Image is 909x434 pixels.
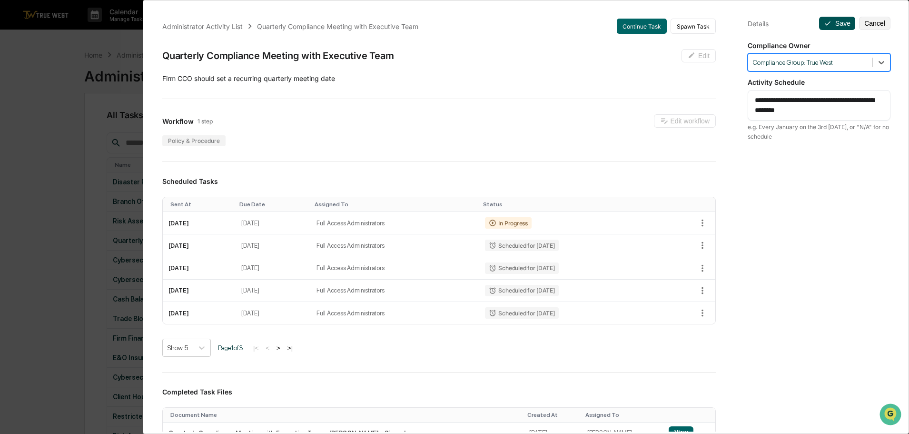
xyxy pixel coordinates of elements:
[274,344,283,352] button: >
[170,412,520,418] div: Toggle SortBy
[748,78,890,86] p: Activity Schedule
[10,73,27,90] img: 1746055101610-c473b297-6a78-478c-a979-82029cc54cd1
[67,236,115,243] a: Powered byPylon
[43,82,131,90] div: We're available if you need us!
[257,22,418,30] div: Quarterly Compliance Meeting with Executive Team
[162,50,394,61] div: Quarterly Compliance Meeting with Executive Team
[65,191,122,208] a: 🗄️Attestations
[30,130,77,137] span: [PERSON_NAME]
[218,344,243,352] span: Page 1 of 3
[311,302,479,324] td: Full Access Administrators
[84,130,104,137] span: [DATE]
[285,344,296,352] button: >|
[69,196,77,203] div: 🗄️
[170,201,232,208] div: Toggle SortBy
[43,73,156,82] div: Start new chat
[10,20,173,35] p: How can we help?
[485,307,558,319] div: Scheduled for [DATE]
[859,17,890,30] button: Cancel
[263,344,272,352] button: <
[162,22,243,30] div: Administrator Activity List
[79,195,118,204] span: Attestations
[585,412,659,418] div: Toggle SortBy
[163,302,236,324] td: [DATE]
[19,195,61,204] span: Preclearance
[250,344,261,352] button: |<
[671,19,716,34] button: Spawn Task
[162,74,716,83] p: Firm CCO should set a recurring quarterly meeting date
[311,234,479,257] td: Full Access Administrators
[748,122,890,141] div: e.g. Every January on the 3rd [DATE], or "N/A" for no schedule
[162,177,716,185] h3: Scheduled Tasks
[10,196,17,203] div: 🖐️
[617,19,667,34] button: Continue Task
[485,262,558,274] div: Scheduled for [DATE]
[485,285,558,296] div: Scheduled for [DATE]
[162,135,226,146] div: Policy & Procedure
[162,76,173,87] button: Start new chat
[10,106,64,113] div: Past conversations
[315,201,475,208] div: Toggle SortBy
[20,73,37,90] img: 8933085812038_c878075ebb4cc5468115_72.jpg
[819,17,855,30] button: Save
[162,117,194,125] span: Workflow
[6,191,65,208] a: 🖐️Preclearance
[485,240,558,251] div: Scheduled for [DATE]
[483,201,656,208] div: Toggle SortBy
[527,412,578,418] div: Toggle SortBy
[748,20,769,28] div: Details
[236,212,311,234] td: [DATE]
[236,257,311,280] td: [DATE]
[198,118,213,125] span: 1 step
[6,209,64,226] a: 🔎Data Lookup
[236,234,311,257] td: [DATE]
[236,302,311,324] td: [DATE]
[162,388,716,396] h3: Completed Task Files
[163,257,236,280] td: [DATE]
[748,41,890,50] p: Compliance Owner
[19,213,60,222] span: Data Lookup
[84,155,104,163] span: [DATE]
[10,146,25,161] img: Tammy Steffen
[79,130,82,137] span: •
[148,104,173,115] button: See all
[163,280,236,302] td: [DATE]
[879,403,904,428] iframe: Open customer support
[311,212,479,234] td: Full Access Administrators
[671,412,711,418] div: Toggle SortBy
[163,212,236,234] td: [DATE]
[311,257,479,280] td: Full Access Administrators
[79,155,82,163] span: •
[311,280,479,302] td: Full Access Administrators
[163,234,236,257] td: [DATE]
[95,236,115,243] span: Pylon
[10,121,25,136] img: Tammy Steffen
[239,201,307,208] div: Toggle SortBy
[236,280,311,302] td: [DATE]
[485,217,531,229] div: In Progress
[654,114,716,128] button: Edit workflow
[30,155,77,163] span: [PERSON_NAME]
[10,214,17,222] div: 🔎
[682,49,716,62] button: Edit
